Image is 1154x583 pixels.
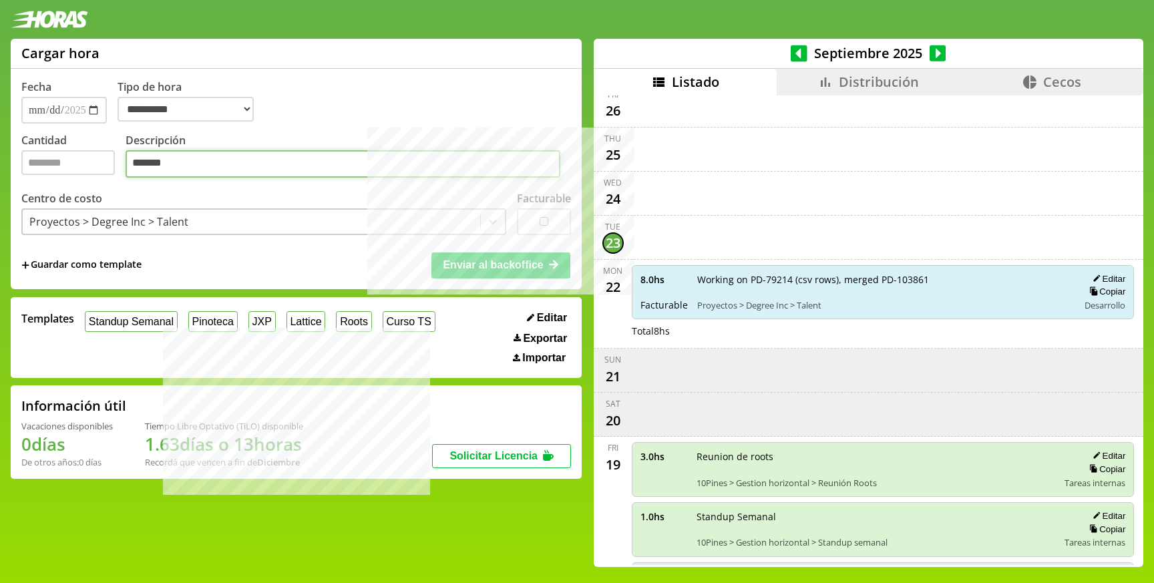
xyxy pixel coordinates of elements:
[21,258,142,272] span: +Guardar como template
[602,144,624,166] div: 25
[449,450,538,461] span: Solicitar Licencia
[604,354,621,365] div: Sun
[11,11,88,28] img: logotipo
[523,311,571,325] button: Editar
[1065,536,1125,548] span: Tareas internas
[1065,477,1125,489] span: Tareas internas
[640,510,687,523] span: 1.0 hs
[523,333,567,345] span: Exportar
[608,442,618,453] div: Fri
[839,73,919,91] span: Distribución
[443,259,543,270] span: Enviar al backoffice
[118,79,264,124] label: Tipo de hora
[606,398,620,409] div: Sat
[697,450,1056,463] span: Reunion de roots
[336,311,371,332] button: Roots
[604,177,622,188] div: Wed
[605,221,620,232] div: Tue
[602,276,624,298] div: 22
[697,477,1056,489] span: 10Pines > Gestion horizontal > Reunión Roots
[640,273,688,286] span: 8.0 hs
[21,133,126,182] label: Cantidad
[602,409,624,431] div: 20
[602,100,624,122] div: 26
[537,312,567,324] span: Editar
[602,365,624,387] div: 21
[29,214,188,229] div: Proyectos > Degree Inc > Talent
[807,44,930,62] span: Septiembre 2025
[248,311,276,332] button: JXP
[21,432,113,456] h1: 0 días
[594,95,1143,565] div: scrollable content
[1085,524,1125,535] button: Copiar
[1085,463,1125,475] button: Copiar
[21,397,126,415] h2: Información útil
[603,265,622,276] div: Mon
[510,332,571,345] button: Exportar
[188,311,238,332] button: Pinoteca
[432,444,571,468] button: Solicitar Licencia
[640,299,688,311] span: Facturable
[1089,510,1125,522] button: Editar
[522,352,566,364] span: Importar
[286,311,326,332] button: Lattice
[145,456,303,468] div: Recordá que vencen a fin de
[21,79,51,94] label: Fecha
[21,420,113,432] div: Vacaciones disponibles
[257,456,300,468] b: Diciembre
[118,97,254,122] select: Tipo de hora
[383,311,435,332] button: Curso TS
[1085,299,1125,311] span: Desarrollo
[517,191,571,206] label: Facturable
[1085,286,1125,297] button: Copiar
[640,450,687,463] span: 3.0 hs
[145,420,303,432] div: Tiempo Libre Optativo (TiLO) disponible
[1089,273,1125,284] button: Editar
[145,432,303,456] h1: 1.63 días o 13 horas
[1043,73,1081,91] span: Cecos
[602,188,624,210] div: 24
[1089,450,1125,461] button: Editar
[632,325,1135,337] div: Total 8 hs
[697,299,1070,311] span: Proyectos > Degree Inc > Talent
[602,453,624,475] div: 19
[21,456,113,468] div: De otros años: 0 días
[604,133,621,144] div: Thu
[431,252,570,278] button: Enviar al backoffice
[21,191,102,206] label: Centro de costo
[21,44,100,62] h1: Cargar hora
[21,258,29,272] span: +
[672,73,719,91] span: Listado
[602,232,624,254] div: 23
[697,273,1070,286] span: Working on PD-79214 (csv rows), merged PD-103861
[21,311,74,326] span: Templates
[126,150,560,178] textarea: Descripción
[126,133,571,182] label: Descripción
[697,510,1056,523] span: Standup Semanal
[697,536,1056,548] span: 10Pines > Gestion horizontal > Standup semanal
[21,150,115,175] input: Cantidad
[85,311,178,332] button: Standup Semanal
